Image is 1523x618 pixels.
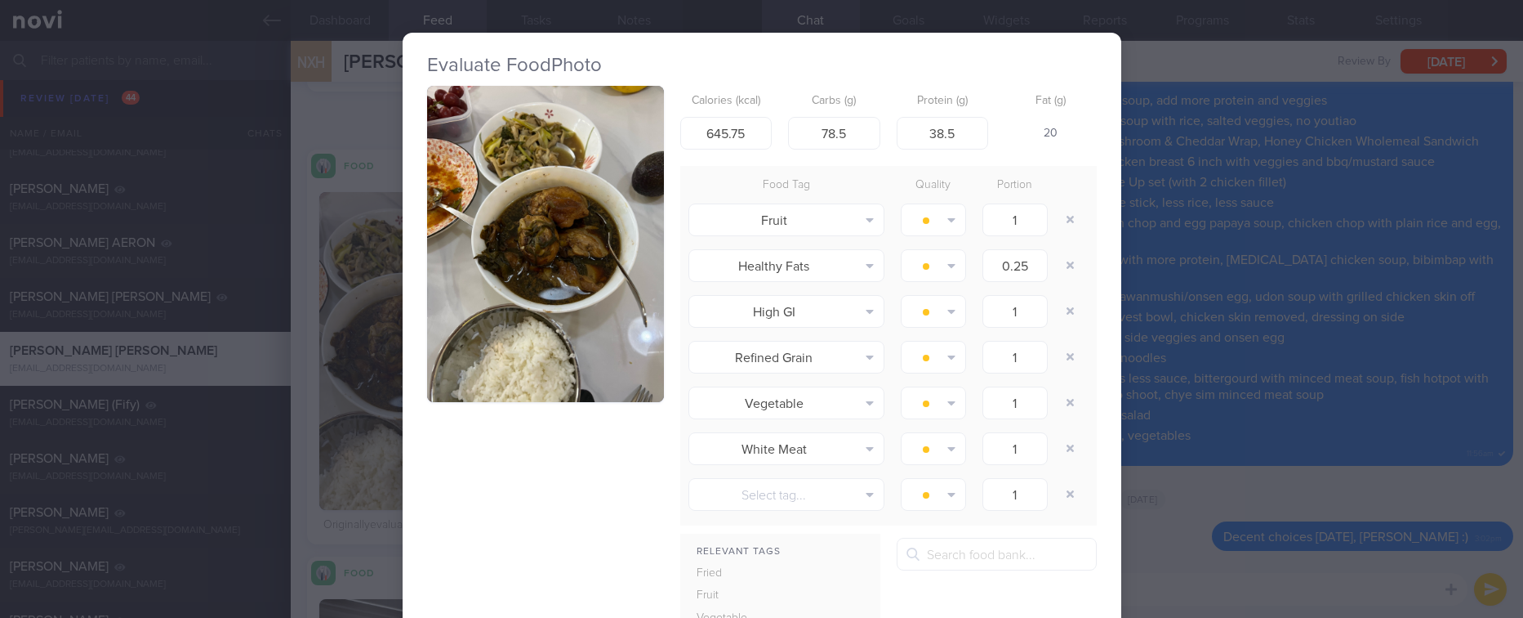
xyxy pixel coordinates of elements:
button: Select tag... [688,478,884,511]
button: Fruit [688,204,884,236]
label: Calories (kcal) [687,94,766,109]
button: Vegetable [688,387,884,419]
label: Fat (g) [1011,94,1090,109]
label: Protein (g) [903,94,982,109]
input: 1.0 [982,387,1048,419]
input: 250 [680,117,773,150]
input: 1.0 [982,341,1048,374]
button: White Meat [688,432,884,465]
button: Healthy Fats [688,249,884,282]
div: Fruit [680,584,785,607]
button: Refined Grain [688,341,884,374]
div: Fried [680,562,785,585]
div: Relevant Tags [680,542,880,562]
div: 20 [1004,117,1097,151]
input: Search food bank... [897,538,1097,571]
input: 33 [788,117,880,150]
h2: Evaluate Food Photo [427,53,1097,78]
div: Portion [974,174,1056,197]
div: Quality [893,174,974,197]
input: 1.0 [982,204,1048,236]
label: Carbs (g) [795,94,874,109]
button: High GI [688,295,884,328]
input: 1.0 [982,478,1048,511]
input: 9 [897,117,989,150]
input: 1.0 [982,295,1048,328]
div: Food Tag [680,174,893,197]
input: 1.0 [982,249,1048,282]
input: 1.0 [982,432,1048,465]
